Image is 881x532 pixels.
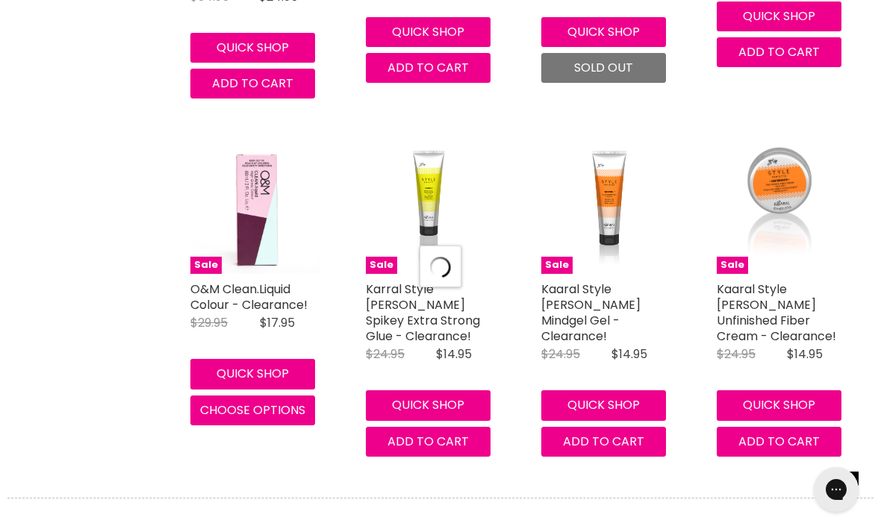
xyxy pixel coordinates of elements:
span: Sale [366,257,397,274]
button: Quick shop [190,33,315,63]
a: Kaaral Style Perfetto Unfinished Fiber Cream - Clearance! Sale [717,143,847,274]
img: Kaaral Style Perfetto Mindgel Gel - Clearance! [582,143,631,274]
button: Choose options [190,395,315,425]
button: Add to cart [366,427,491,457]
span: Sold out [574,59,633,76]
span: $17.95 [260,314,295,331]
span: Sale [541,257,573,274]
span: $24.95 [366,345,405,363]
span: $24.95 [541,345,580,363]
span: Add to cart [563,433,644,450]
span: $29.95 [190,314,228,331]
button: Add to cart [717,427,841,457]
button: Sold out [541,53,666,83]
span: $24.95 [717,345,756,363]
button: Add to cart [541,427,666,457]
a: Karral Style [PERSON_NAME] Spikey Extra Strong Glue - Clearance! [366,281,480,345]
a: Kaaral Style Perfetto Mindgel Gel - Clearance! Sale [541,143,672,274]
span: $14.95 [787,345,823,363]
img: O&M Clean.Liquid Colour - Clearance! [193,143,320,274]
img: Karral Style Perfetto Spikey Extra Strong Glue - Clearance! [405,143,457,274]
button: Quick shop [717,1,841,31]
a: Karral Style Perfetto Spikey Extra Strong Glue - Clearance! Sale [366,143,496,274]
span: Choose options [200,401,305,419]
span: Sale [190,257,222,274]
span: $14.95 [611,345,647,363]
button: Quick shop [190,359,315,389]
a: O&M Clean.Liquid Colour - Clearance! [190,281,308,313]
button: Quick shop [366,390,491,420]
iframe: Gorgias live chat messenger [806,462,866,517]
button: Quick shop [717,390,841,420]
button: Add to cart [190,69,315,98]
a: O&M Clean.Liquid Colour - Clearance! Sale [190,143,321,274]
span: Add to cart [387,59,469,76]
button: Quick shop [366,17,491,47]
button: Add to cart [717,37,841,67]
span: Add to cart [738,433,820,450]
button: Quick shop [541,17,666,47]
span: Sale [717,257,748,274]
span: Add to cart [212,75,293,92]
button: Add to cart [366,53,491,83]
a: Kaaral Style [PERSON_NAME] Unfinished Fiber Cream - Clearance! [717,281,836,345]
img: Kaaral Style Perfetto Unfinished Fiber Cream - Clearance! [741,143,824,274]
button: Quick shop [541,390,666,420]
span: Add to cart [387,433,469,450]
span: $14.95 [436,345,472,363]
a: Kaaral Style [PERSON_NAME] Mindgel Gel - Clearance! [541,281,641,345]
span: Add to cart [738,43,820,60]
